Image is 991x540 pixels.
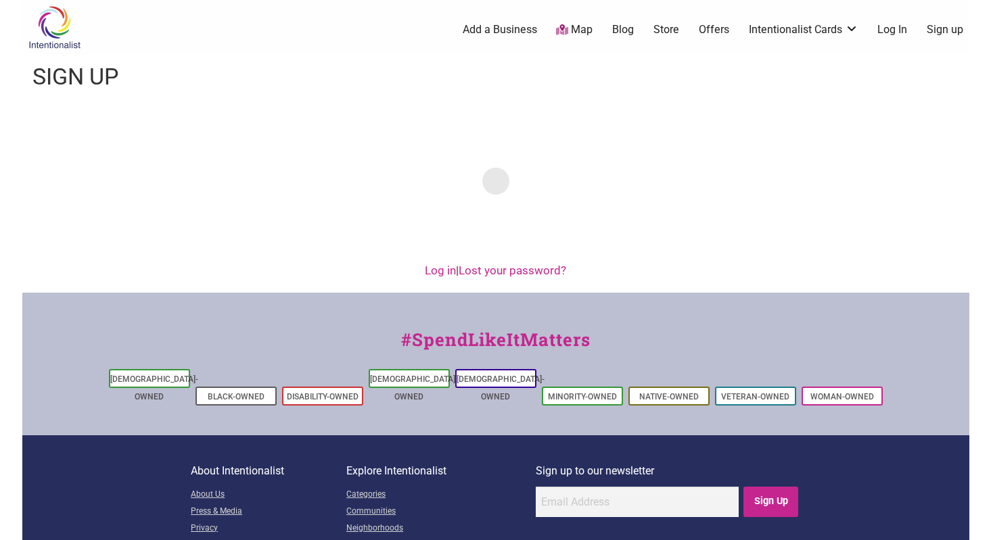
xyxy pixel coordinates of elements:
[548,392,617,401] a: Minority-Owned
[191,504,346,520] a: Press & Media
[191,487,346,504] a: About Us
[346,487,536,504] a: Categories
[463,22,537,37] a: Add a Business
[653,22,679,37] a: Store
[639,392,699,401] a: Native-Owned
[191,462,346,480] p: About Intentionalist
[556,22,593,38] a: Map
[346,520,536,537] a: Neighborhoods
[536,462,800,480] p: Sign up to our newsletter
[425,264,456,277] a: Log in
[749,22,858,37] a: Intentionalist Cards
[346,462,536,480] p: Explore Intentionalist
[36,262,956,280] div: |
[699,22,729,37] a: Offers
[370,374,458,401] a: [DEMOGRAPHIC_DATA]-Owned
[32,61,118,93] h1: Sign up
[287,392,359,401] a: Disability-Owned
[927,22,963,37] a: Sign up
[346,504,536,520] a: Communities
[536,487,739,517] input: Email Address
[457,374,545,401] a: [DEMOGRAPHIC_DATA]-Owned
[877,22,907,37] a: Log In
[191,520,346,537] a: Privacy
[743,487,798,517] input: Sign Up
[22,326,969,366] div: #SpendLikeItMatters
[208,392,264,401] a: Black-Owned
[612,22,634,37] a: Blog
[22,5,87,49] img: Intentionalist
[459,264,566,277] a: Lost your password?
[721,392,789,401] a: Veteran-Owned
[810,392,874,401] a: Woman-Owned
[110,374,198,401] a: [DEMOGRAPHIC_DATA]-Owned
